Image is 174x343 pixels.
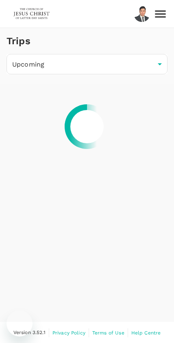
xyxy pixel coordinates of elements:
a: Help Centre [131,328,161,337]
a: Privacy Policy [52,328,85,337]
div: Upcoming [7,54,167,74]
span: Help Centre [131,330,161,336]
img: The Malaysian Church of Jesus Christ of Latter-day Saints [13,5,50,23]
iframe: Button to launch messaging window [7,311,33,337]
h1: Trips [7,28,30,54]
a: Terms of Use [92,328,124,337]
span: Terms of Use [92,330,124,336]
span: Version 3.52.1 [13,329,46,337]
img: Yew Jin Chua [134,5,150,23]
span: Privacy Policy [52,330,85,336]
